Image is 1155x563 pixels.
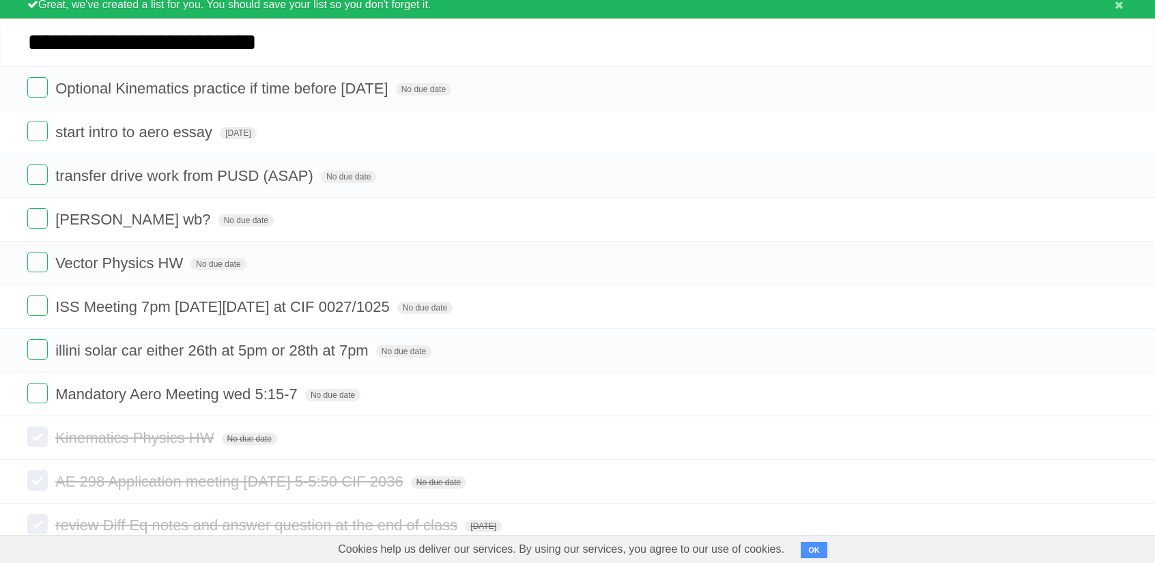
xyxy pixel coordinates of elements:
[321,171,376,183] span: No due date
[55,211,214,228] span: [PERSON_NAME] wb?
[55,167,317,184] span: transfer drive work from PUSD (ASAP)
[55,298,393,315] span: ISS Meeting 7pm [DATE][DATE] at CIF 0027/1025
[27,295,48,316] label: Done
[27,427,48,447] label: Done
[55,80,391,97] span: Optional Kinematics practice if time before [DATE]
[55,429,217,446] span: Kinematics Physics HW
[27,514,48,534] label: Done
[55,124,216,141] span: start intro to aero essay
[55,473,407,490] span: AE 298 Application meeting [DATE] 5-5:50 CIF 2036
[465,520,502,532] span: [DATE]
[218,214,274,227] span: No due date
[396,83,451,96] span: No due date
[27,208,48,229] label: Done
[27,164,48,185] label: Done
[55,517,461,534] span: review Diff Eq notes and answer question at the end of class
[222,433,277,445] span: No due date
[27,339,48,360] label: Done
[324,536,798,563] span: Cookies help us deliver our services. By using our services, you agree to our use of cookies.
[27,470,48,491] label: Done
[55,255,186,272] span: Vector Physics HW
[55,342,372,359] span: illini solar car either 26th at 5pm or 28th at 7pm
[411,476,466,489] span: No due date
[190,258,246,270] span: No due date
[27,252,48,272] label: Done
[55,386,301,403] span: Mandatory Aero Meeting wed 5:15-7
[801,542,827,558] button: OK
[220,127,257,139] span: [DATE]
[397,302,453,314] span: No due date
[27,77,48,98] label: Done
[27,383,48,403] label: Done
[376,345,431,358] span: No due date
[305,389,360,401] span: No due date
[27,121,48,141] label: Done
